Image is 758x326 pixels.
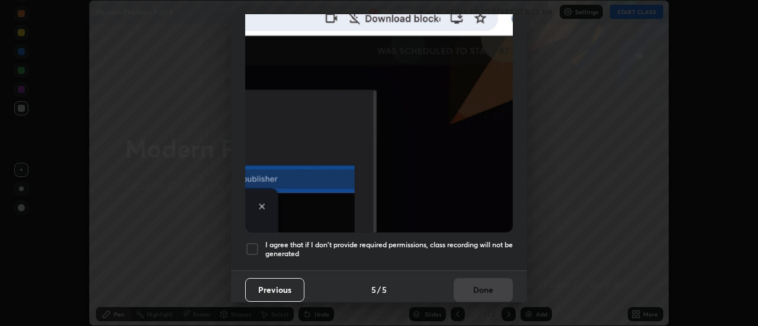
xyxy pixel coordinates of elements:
[377,283,381,296] h4: /
[371,283,376,296] h4: 5
[245,278,304,302] button: Previous
[382,283,387,296] h4: 5
[265,240,513,259] h5: I agree that if I don't provide required permissions, class recording will not be generated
